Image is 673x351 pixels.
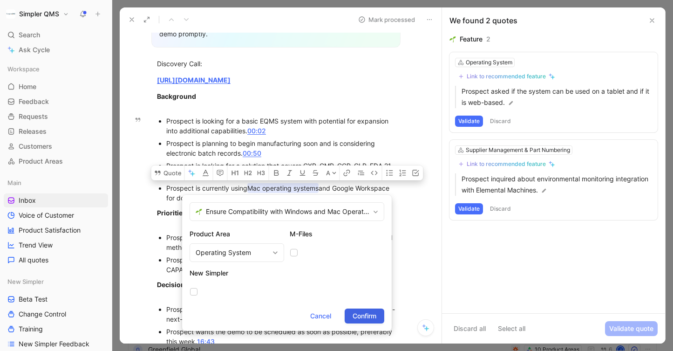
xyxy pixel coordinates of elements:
[190,228,284,240] h2: Product Area
[206,206,369,217] span: Ensure Compatibility with Windows and Mac Operating Systems
[290,228,384,240] h2: M-Files
[190,268,384,279] h2: New Simpler
[310,310,331,322] span: Cancel
[302,309,339,323] button: Cancel
[196,208,202,215] img: 🌱
[353,310,376,322] span: Confirm
[196,247,269,258] div: Operating System
[345,309,384,323] button: Confirm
